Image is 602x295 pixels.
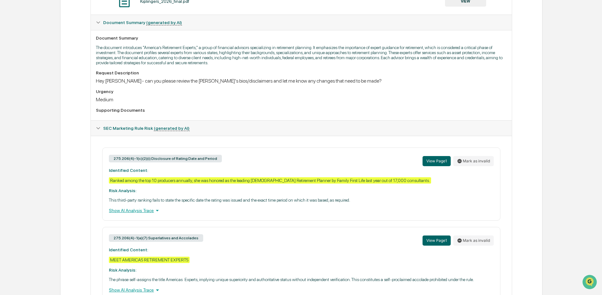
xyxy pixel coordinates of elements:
[4,77,43,89] a: 🖐️Preclearance
[109,234,203,242] div: 275.206(4)-1(a)(7) Superlatives and Accolades
[6,48,18,60] img: 1746055101610-c473b297-6a78-478c-a979-82029cc54cd1
[6,92,11,97] div: 🔎
[96,97,506,103] div: Medium
[96,89,506,94] div: Urgency
[22,55,80,60] div: We're available if you need us!
[96,108,506,113] div: Supporting Documents
[109,207,493,214] div: Show AI Analysis Trace
[109,168,148,173] strong: Identified Content:
[52,80,78,86] span: Attestations
[582,274,599,291] iframe: Open customer support
[91,30,511,120] div: Document Summary (generated by AI)
[109,177,431,184] div: Ranked among the top 10 producers annually, she was honored as the leading [DEMOGRAPHIC_DATA] Ret...
[109,188,136,193] strong: Risk Analysis:
[453,156,494,166] button: Mark as invalid
[13,92,40,98] span: Data Lookup
[6,13,115,23] p: How can we help?
[109,198,493,203] p: This third-party ranking fails to state the specific date the rating was issued and the exact tim...
[109,155,222,162] div: 275.206(4)-1(c)(2)(i) Disclosure of Rating Date and Period
[4,89,42,101] a: 🔎Data Lookup
[109,267,136,273] strong: Risk Analysis:
[22,48,104,55] div: Start new chat
[109,247,148,252] strong: Identified Content:
[96,35,506,41] div: Document Summary
[109,286,493,293] div: Show AI Analysis Trace
[96,78,506,84] div: Hey [PERSON_NAME]- can you please review the [PERSON_NAME]'s bios/disclaimers and let me know any...
[45,107,77,112] a: Powered byPylon
[96,45,506,65] p: The document introduces "America’s Retirement Experts," a group of financial advisors specializin...
[13,80,41,86] span: Preclearance
[109,257,190,263] div: MEET AMERICAS RETIREMENT EXPERTS
[108,50,115,58] button: Start new chat
[46,80,51,85] div: 🗄️
[63,107,77,112] span: Pylon
[6,80,11,85] div: 🖐️
[103,20,182,25] span: Document Summary
[96,70,506,75] div: Request Description
[423,235,451,246] button: View Page1
[91,121,511,136] div: SEC Marketing Rule Risk (generated by AI)
[154,126,190,131] u: (generated by AI)
[91,15,511,30] div: Document Summary (generated by AI)
[109,277,493,282] p: The phrase self-assigns the title Americas Experts, implying unique superiority and authoritative...
[103,126,190,131] span: SEC Marketing Rule Risk
[146,20,182,25] u: (generated by AI)
[423,156,451,166] button: View Page1
[453,235,494,246] button: Mark as invalid
[43,77,81,89] a: 🗄️Attestations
